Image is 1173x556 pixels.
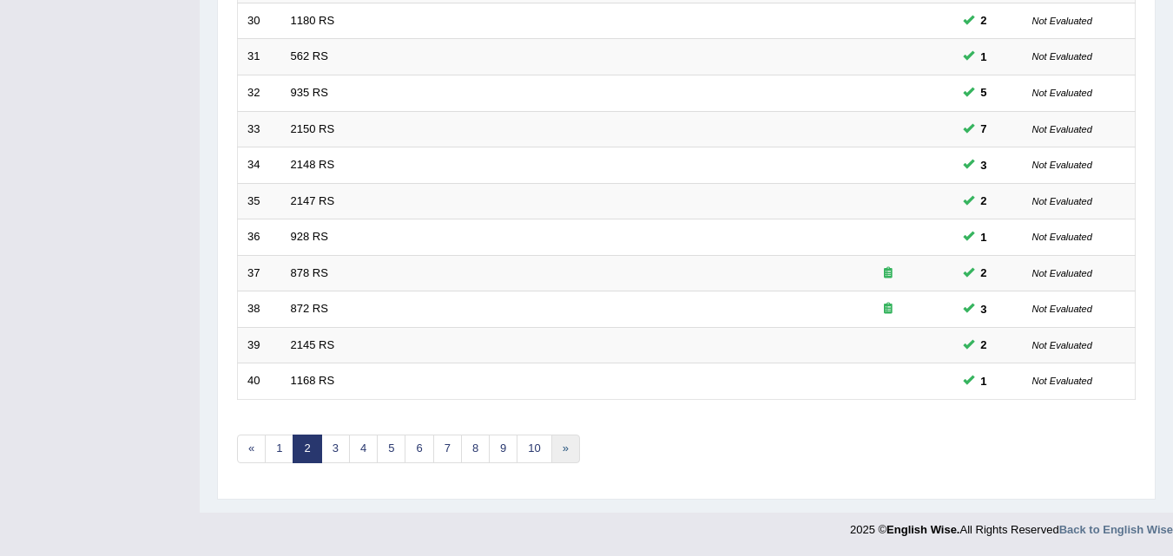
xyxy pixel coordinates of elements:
[291,230,328,243] a: 928 RS
[974,264,994,282] span: You can still take this question
[238,363,281,400] td: 40
[291,266,328,279] a: 878 RS
[291,194,335,207] a: 2147 RS
[974,48,994,66] span: You can still take this question
[291,86,328,99] a: 935 RS
[237,435,266,463] a: «
[291,122,335,135] a: 2150 RS
[1032,268,1092,278] small: Not Evaluated
[291,338,335,351] a: 2145 RS
[293,435,321,463] a: 2
[291,302,328,315] a: 872 RS
[974,192,994,210] span: You can still take this question
[850,513,1173,538] div: 2025 © All Rights Reserved
[1032,124,1092,134] small: Not Evaluated
[974,336,994,354] span: You can still take this question
[974,228,994,246] span: You can still take this question
[238,219,281,256] td: 36
[974,156,994,174] span: You can still take this question
[833,265,944,282] div: Exam occurring question
[238,183,281,219] td: 35
[238,39,281,75] td: 31
[886,523,959,536] strong: English Wise.
[974,372,994,390] span: You can still take this question
[1059,523,1173,536] a: Back to English Wise
[291,14,335,27] a: 1180 RS
[1032,88,1092,98] small: Not Evaluated
[238,291,281,328] td: 38
[974,83,994,101] span: You can still take this question
[974,11,994,29] span: You can still take this question
[291,158,335,171] a: 2148 RS
[1032,340,1092,350] small: Not Evaluated
[551,435,580,463] a: »
[1032,232,1092,242] small: Not Evaluated
[461,435,490,463] a: 8
[1032,196,1092,206] small: Not Evaluated
[238,75,281,111] td: 32
[238,3,281,39] td: 30
[974,120,994,138] span: You can still take this question
[291,49,328,62] a: 562 RS
[238,255,281,291] td: 37
[1032,376,1092,386] small: Not Evaluated
[517,435,551,463] a: 10
[291,374,335,387] a: 1168 RS
[1032,304,1092,314] small: Not Evaluated
[349,435,378,463] a: 4
[238,111,281,147] td: 33
[489,435,517,463] a: 9
[265,435,293,463] a: 1
[377,435,405,463] a: 5
[1032,51,1092,62] small: Not Evaluated
[238,327,281,363] td: 39
[974,300,994,318] span: You can still take this question
[405,435,433,463] a: 6
[321,435,350,463] a: 3
[1032,16,1092,26] small: Not Evaluated
[833,301,944,317] div: Exam occurring question
[1032,160,1092,170] small: Not Evaluated
[238,147,281,184] td: 34
[433,435,462,463] a: 7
